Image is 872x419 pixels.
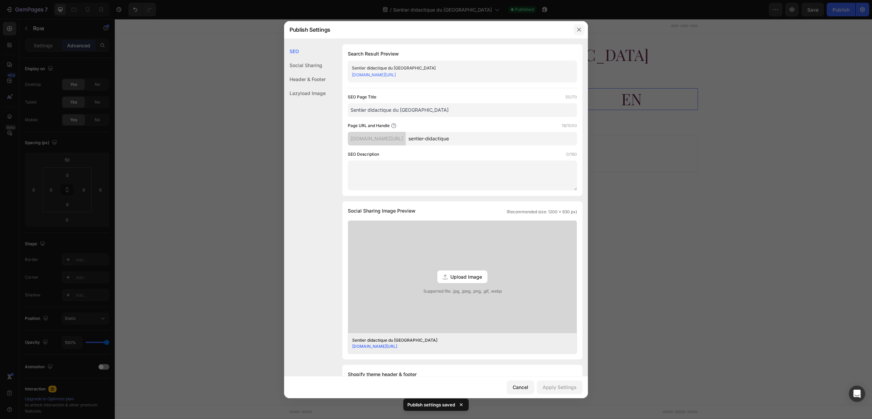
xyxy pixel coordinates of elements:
div: Lazyload Image [284,86,326,100]
span: Supported file: .jpg, .jpeg, .png, .gif, .webp [348,288,577,294]
button: Cancel [507,381,534,394]
h2: Rich Text Editor. Editing area: main [312,69,445,91]
span: Upload Image [450,273,482,280]
div: Apply Settings [543,384,577,391]
label: Page URL and Handle [348,122,390,129]
div: Choose templates [305,127,346,134]
span: Add section [362,112,395,119]
a: [DOMAIN_NAME][URL] [352,72,396,77]
h1: Search Result Preview [348,50,577,58]
p: Sentier didactique du [GEOGRAPHIC_DATA] [175,26,582,46]
p: EN [451,70,582,90]
div: Generate layout [359,127,394,134]
div: Add blank section [409,127,450,134]
div: Sentier didactique du [GEOGRAPHIC_DATA] [352,65,562,72]
label: SEO Page Title [348,94,376,100]
div: Publish Settings [284,21,570,38]
h2: Rich Text Editor. Editing area: main [174,25,583,47]
input: Title [348,103,577,117]
div: [DOMAIN_NAME][URL] [348,132,406,145]
h2: Rich Text Editor. Editing area: main [450,69,583,91]
span: (Recommended size: 1200 x 630 px) [507,209,577,215]
div: Sentier didactique du [GEOGRAPHIC_DATA] [352,337,562,343]
input: Handle [406,132,577,145]
span: inspired by CRO experts [302,135,349,141]
div: Row [183,60,194,66]
button: Apply Settings [537,381,582,394]
span: from URL or image [358,135,394,141]
span: then drag & drop elements [404,135,454,141]
p: Publish settings saved [407,401,455,408]
label: SEO Description [348,151,379,158]
div: Open Intercom Messenger [849,386,865,402]
div: Cancel [513,384,528,391]
span: Social Sharing Image Preview [348,207,416,215]
div: SEO [284,44,326,58]
div: Header & Footer [284,72,326,86]
label: 50/70 [565,94,577,100]
h2: Rich Text Editor. Editing area: main [174,69,307,91]
a: [DOMAIN_NAME][URL] [352,344,397,349]
div: Shopify theme header & footer [348,370,577,378]
div: Social Sharing [284,58,326,72]
p: NL [313,70,444,90]
label: 0/160 [566,151,577,158]
label: 18/1000 [562,122,577,129]
p: FR [175,70,306,90]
